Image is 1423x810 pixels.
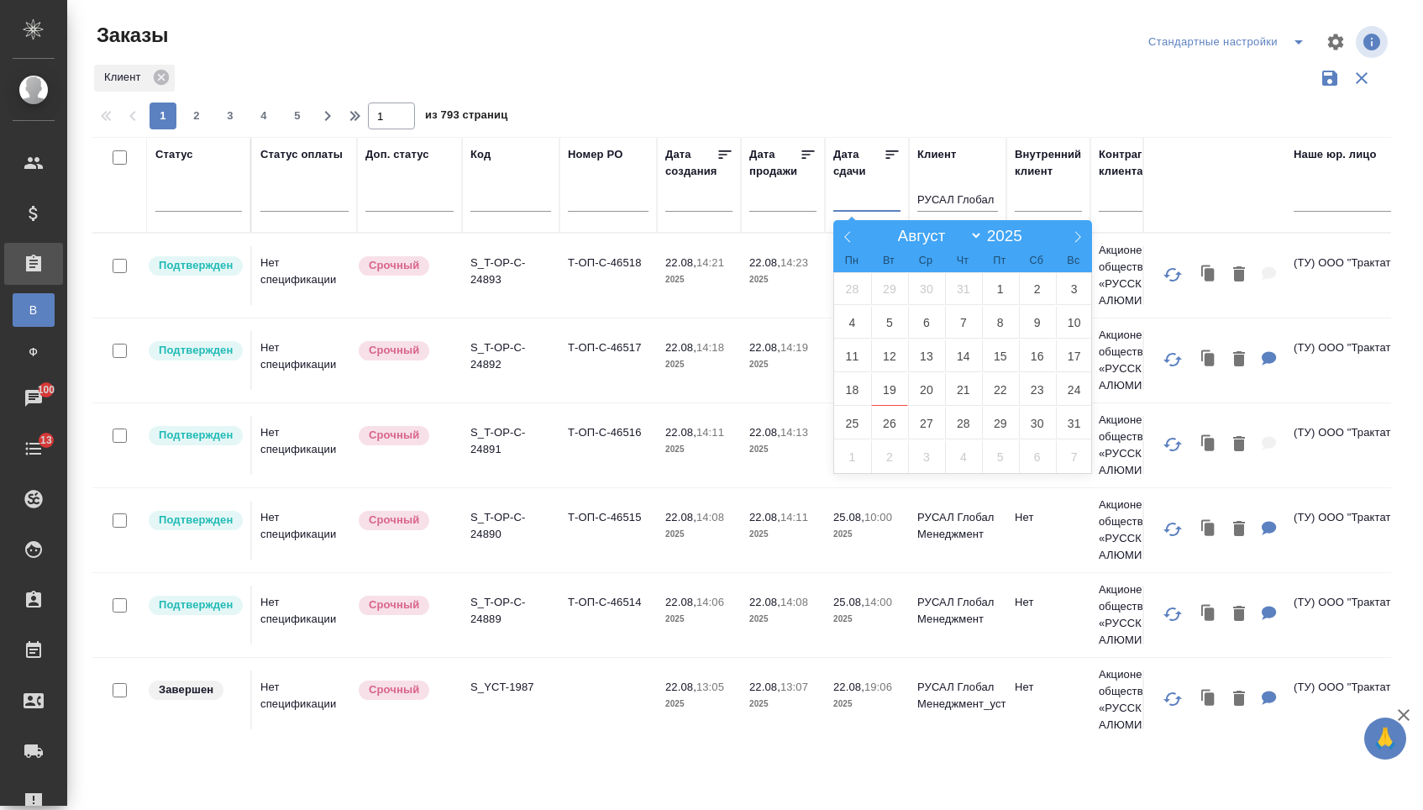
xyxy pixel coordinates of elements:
[834,306,871,339] span: Август 4, 2025
[1225,258,1253,292] button: Удалить
[665,146,717,180] div: Дата создания
[159,597,233,613] p: Подтвержден
[1225,513,1253,547] button: Удалить
[749,596,780,608] p: 22.08,
[1056,306,1093,339] span: Август 10, 2025
[1356,26,1391,58] span: Посмотреть информацию
[981,255,1018,266] span: Пт
[870,255,907,266] span: Вт
[1015,509,1082,526] p: Нет
[982,306,1019,339] span: Август 8, 2025
[917,679,998,713] p: РУСАЛ Глобал Менеджмент_уст
[982,339,1019,372] span: Август 15, 2025
[665,256,696,269] p: 22.08,
[260,146,343,163] div: Статус оплаты
[559,416,657,475] td: Т-ОП-С-46516
[369,342,419,359] p: Срочный
[159,342,233,359] p: Подтвержден
[284,108,311,124] span: 5
[470,339,551,373] p: S_T-OP-C-24892
[1315,22,1356,62] span: Настроить таблицу
[1144,29,1315,55] div: split button
[365,146,429,163] div: Доп. статус
[1193,428,1225,462] button: Клонировать
[908,339,945,372] span: Август 13, 2025
[1153,594,1193,634] button: Обновить
[945,306,982,339] span: Август 7, 2025
[834,407,871,439] span: Август 25, 2025
[749,681,780,693] p: 22.08,
[1346,62,1378,94] button: Сбросить фильтры
[982,440,1019,473] span: Сентябрь 5, 2025
[470,594,551,628] p: S_T-OP-C-24889
[1193,258,1225,292] button: Клонировать
[21,302,46,318] span: В
[780,341,808,354] p: 14:19
[833,596,864,608] p: 25.08,
[559,246,657,305] td: Т-ОП-С-46518
[369,597,419,613] p: Срочный
[155,146,193,163] div: Статус
[833,611,901,628] p: 2025
[864,596,892,608] p: 14:00
[1056,272,1093,305] span: Август 3, 2025
[1314,62,1346,94] button: Сохранить фильтры
[908,272,945,305] span: Июль 30, 2025
[470,424,551,458] p: S_T-OP-C-24891
[665,441,733,458] p: 2025
[864,681,892,693] p: 19:06
[1099,497,1179,564] p: Акционерное общество «РУССКИЙ АЛЮМИНИ...
[357,424,454,447] div: Выставляется автоматически, если на указанный объем услуг необходимо больше времени в стандартном...
[833,681,864,693] p: 22.08,
[250,108,277,124] span: 4
[369,427,419,444] p: Срочный
[864,511,892,523] p: 10:00
[1193,597,1225,632] button: Клонировать
[907,255,944,266] span: Ср
[217,103,244,129] button: 3
[13,293,55,327] a: В
[834,272,871,305] span: Июль 28, 2025
[665,696,733,713] p: 2025
[159,257,233,274] p: Подтвержден
[183,108,210,124] span: 2
[945,440,982,473] span: Сентябрь 4, 2025
[357,679,454,702] div: Выставляется автоматически, если на указанный объем услуг необходимо больше времени в стандартном...
[1019,339,1056,372] span: Август 16, 2025
[833,526,901,543] p: 2025
[834,373,871,406] span: Август 18, 2025
[749,341,780,354] p: 22.08,
[1056,373,1093,406] span: Август 24, 2025
[665,356,733,373] p: 2025
[749,256,780,269] p: 22.08,
[982,272,1019,305] span: Август 1, 2025
[749,441,817,458] p: 2025
[871,407,908,439] span: Август 26, 2025
[749,696,817,713] p: 2025
[1225,428,1253,462] button: Удалить
[1153,255,1193,295] button: Обновить
[945,339,982,372] span: Август 14, 2025
[665,681,696,693] p: 22.08,
[834,339,871,372] span: Август 11, 2025
[749,511,780,523] p: 22.08,
[425,105,507,129] span: из 793 страниц
[147,594,242,617] div: Выставляет КМ после уточнения всех необходимых деталей и получения согласия клиента на запуск. С ...
[252,586,357,644] td: Нет спецификации
[696,681,724,693] p: 13:05
[1225,682,1253,717] button: Удалить
[1099,327,1179,394] p: Акционерное общество «РУССКИЙ АЛЮМИНИ...
[665,611,733,628] p: 2025
[908,373,945,406] span: Август 20, 2025
[1019,440,1056,473] span: Сентябрь 6, 2025
[1099,412,1179,479] p: Акционерное общество «РУССКИЙ АЛЮМИНИ...
[696,596,724,608] p: 14:06
[944,255,981,266] span: Чт
[252,501,357,560] td: Нет спецификации
[871,440,908,473] span: Сентябрь 2, 2025
[470,509,551,543] p: S_T-OP-C-24890
[833,255,870,266] span: Пн
[147,509,242,532] div: Выставляет КМ после уточнения всех необходимых деталей и получения согласия клиента на запуск. С ...
[559,586,657,644] td: Т-ОП-С-46514
[749,271,817,288] p: 2025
